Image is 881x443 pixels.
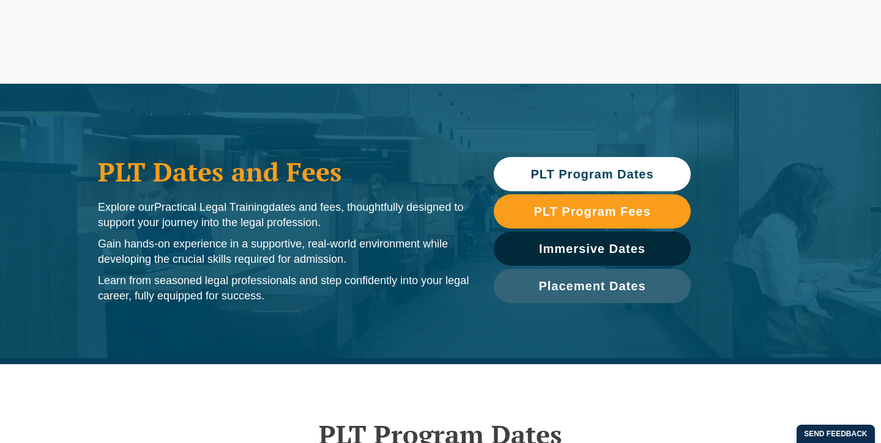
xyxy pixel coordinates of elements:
[154,201,269,213] span: Practical Legal Training
[538,280,645,292] span: Placement Dates
[494,157,691,191] a: PLT Program Dates
[494,232,691,266] a: Immersive Dates
[539,243,645,255] span: Immersive Dates
[533,205,650,218] span: PLT Program Fees
[494,194,691,229] a: PLT Program Fees
[98,273,469,304] p: Learn from seasoned legal professionals and step confidently into your legal career, fully equipp...
[98,200,469,230] p: Explore our dates and fees, thoughtfully designed to support your journey into the legal profession.
[494,269,691,303] a: Placement Dates
[98,236,469,267] p: Gain hands-on experience in a supportive, real-world environment while developing the crucial ski...
[98,156,469,187] h1: PLT Dates and Fees
[530,168,653,180] span: PLT Program Dates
